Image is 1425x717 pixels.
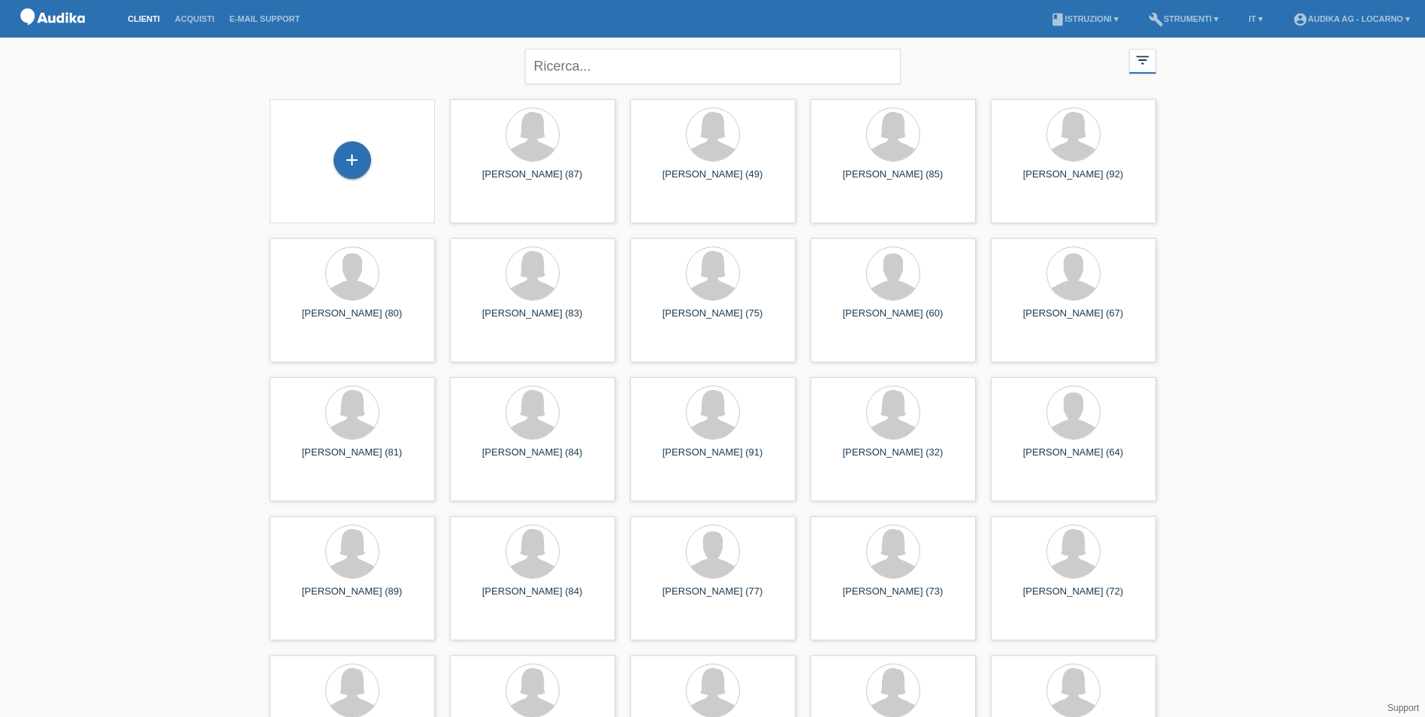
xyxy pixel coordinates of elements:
[1241,14,1270,23] a: IT ▾
[168,14,222,23] a: Acquisti
[823,585,964,610] div: [PERSON_NAME] (73)
[1050,12,1065,27] i: book
[462,446,603,470] div: [PERSON_NAME] (84)
[642,585,783,610] div: [PERSON_NAME] (77)
[1003,585,1144,610] div: [PERSON_NAME] (72)
[1141,14,1226,23] a: buildStrumenti ▾
[462,307,603,331] div: [PERSON_NAME] (83)
[282,585,423,610] div: [PERSON_NAME] (89)
[462,585,603,610] div: [PERSON_NAME] (84)
[642,168,783,192] div: [PERSON_NAME] (49)
[823,307,964,331] div: [PERSON_NAME] (60)
[1003,307,1144,331] div: [PERSON_NAME] (67)
[642,446,783,470] div: [PERSON_NAME] (91)
[1003,446,1144,470] div: [PERSON_NAME] (64)
[642,307,783,331] div: [PERSON_NAME] (75)
[282,307,423,331] div: [PERSON_NAME] (80)
[1285,14,1417,23] a: account_circleAudika AG - Locarno ▾
[1003,168,1144,192] div: [PERSON_NAME] (92)
[1387,703,1419,713] a: Support
[282,446,423,470] div: [PERSON_NAME] (81)
[1043,14,1126,23] a: bookIstruzioni ▾
[222,14,307,23] a: E-mail Support
[120,14,168,23] a: Clienti
[823,168,964,192] div: [PERSON_NAME] (85)
[525,49,901,84] input: Ricerca...
[15,29,90,41] a: POS — MF Group
[462,168,603,192] div: [PERSON_NAME] (87)
[823,446,964,470] div: [PERSON_NAME] (32)
[1134,52,1151,68] i: filter_list
[1149,12,1164,27] i: build
[1293,12,1308,27] i: account_circle
[334,147,370,173] div: Registrare cliente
